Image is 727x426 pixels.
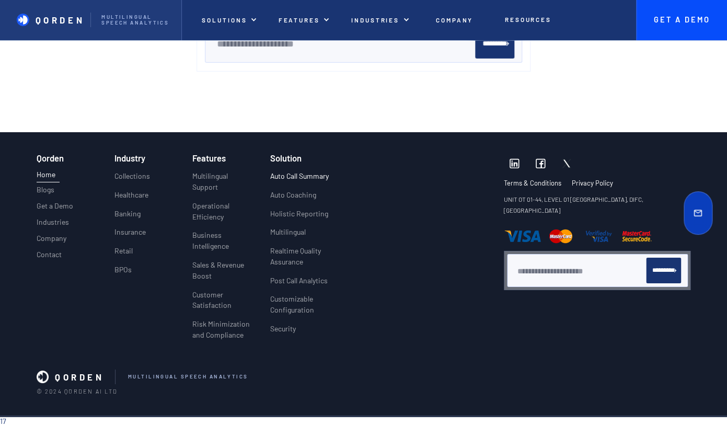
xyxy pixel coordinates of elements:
[114,171,150,182] p: Collections
[114,227,146,238] p: Insurance
[37,186,54,194] p: Blogs
[270,171,329,190] a: Auto Call Summary
[270,171,329,182] p: Auto Call Summary
[572,179,613,188] p: Privacy Policy
[270,153,302,163] h3: Solution
[37,202,73,211] p: Get a Demo
[270,209,328,220] p: Holistic Reporting
[192,201,255,231] a: Operational Efficiency
[114,153,145,163] h3: Industry
[37,153,64,166] h3: Qorden
[504,179,561,188] p: Terms & Conditions
[270,275,328,286] p: Post Call Analytics
[114,264,132,275] p: BPOs
[192,319,255,349] a: Risk Minimization and Compliance
[270,227,306,238] p: Multilingual
[114,190,148,209] a: Healthcare
[37,370,676,384] a: QORDENmULTILINGUAL sPEECH aNALYTICS
[351,16,399,24] p: INDUSTRIES
[192,230,255,260] a: Business Intelligence
[37,202,73,215] a: Get a Demo
[270,209,328,227] a: Holistic Reporting
[504,179,572,194] a: Terms & Conditions
[278,16,319,24] p: features
[651,15,713,25] p: Get A Demo
[101,14,170,26] p: Multilingual Speech analytics
[192,290,255,312] p: Customer Satisfaction
[114,264,132,283] a: BPOs
[504,16,551,23] p: Resources
[270,246,348,268] p: Realtime Quality Assurance
[37,218,69,227] p: Industries
[192,230,255,252] p: Business Intelligence
[270,324,296,342] a: Security
[114,209,141,220] p: Banking
[270,190,316,209] a: Auto Coaching
[114,209,141,227] a: Banking
[192,171,255,193] p: Multilingual Support
[270,275,328,294] a: Post Call Analytics
[37,234,66,243] p: Company
[270,324,296,335] p: Security
[37,186,54,199] a: Blogs
[114,246,133,264] a: Retail
[270,294,348,316] p: Customizable Configuration
[37,388,691,395] p: © 2024 Qorden AI LTD
[55,372,104,382] p: QORDEN
[114,227,146,246] a: Insurance
[436,16,473,24] p: Company
[572,179,613,194] a: Privacy Policy
[504,195,643,214] strong: UNIT OT 01-44, LEVEL 01 [GEOGRAPHIC_DATA], DIFC, [GEOGRAPHIC_DATA]
[270,294,348,324] a: Customizable Configuration
[192,171,255,201] a: Multilingual Support
[114,171,150,190] a: Collections
[270,246,348,275] a: Realtime Quality Assurance
[270,227,306,246] a: Multilingual
[216,28,514,59] form: Newsletter
[37,234,66,247] a: Company
[516,258,680,284] form: Newsletter
[37,169,60,180] p: Home
[192,260,255,282] p: Sales & Revenue Boost
[192,260,255,290] a: Sales & Revenue Boost
[270,190,316,201] p: Auto Coaching
[192,201,255,223] p: Operational Efficiency
[192,153,226,163] h3: Features
[37,169,60,182] a: Home
[114,246,133,257] p: Retail
[37,250,62,259] p: Contact
[128,374,248,380] p: mULTILINGUAL sPEECH aNALYTICS
[37,250,62,263] a: Contact
[37,218,69,231] a: Industries
[114,190,148,201] p: Healthcare
[36,15,85,25] p: Qorden
[202,16,247,24] p: Solutions
[192,290,255,319] a: Customer Satisfaction
[192,319,255,341] p: Risk Minimization and Compliance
